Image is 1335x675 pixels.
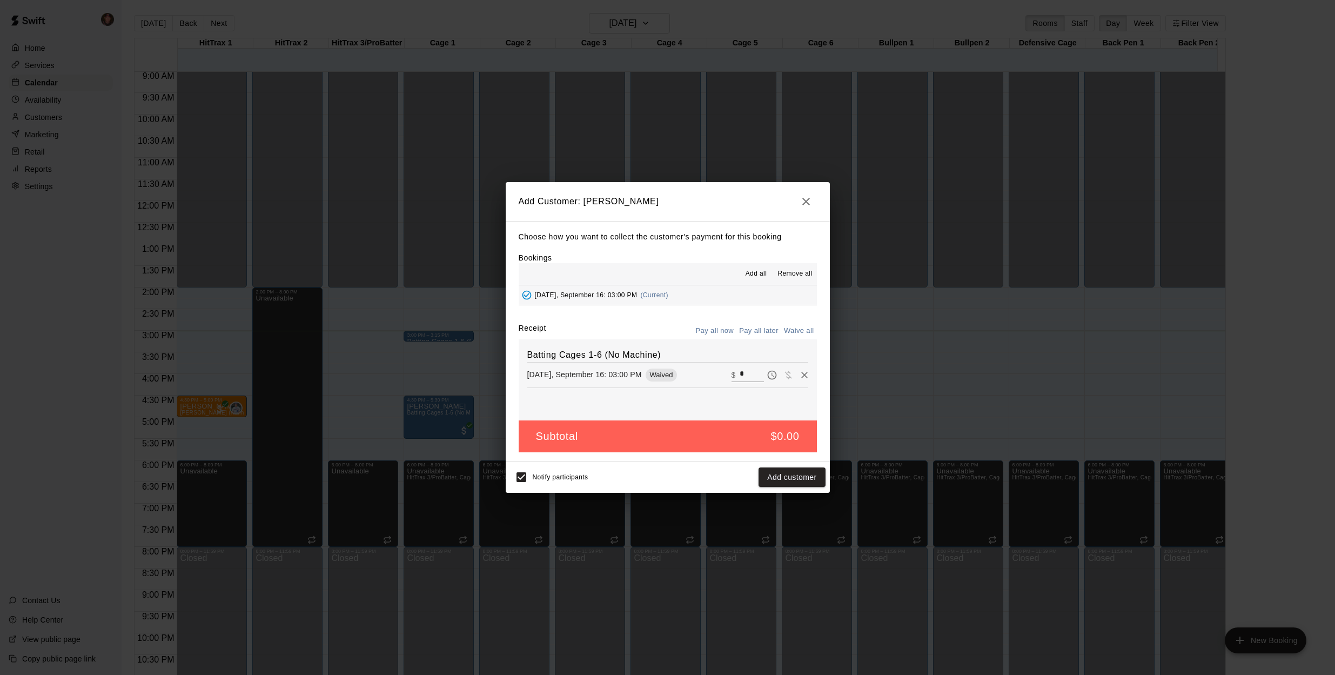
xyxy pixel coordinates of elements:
[739,265,773,283] button: Add all
[640,291,668,299] span: (Current)
[535,291,638,299] span: [DATE], September 16: 03:00 PM
[527,348,808,362] h6: Batting Cages 1-6 (No Machine)
[759,467,825,487] button: Add customer
[536,429,578,444] h5: Subtotal
[746,269,767,279] span: Add all
[736,323,781,339] button: Pay all later
[693,323,737,339] button: Pay all now
[732,370,736,380] p: $
[519,323,546,339] label: Receipt
[764,370,780,379] span: Pay later
[533,473,588,481] span: Notify participants
[519,253,552,262] label: Bookings
[519,285,817,305] button: Added - Collect Payment[DATE], September 16: 03:00 PM(Current)
[770,429,799,444] h5: $0.00
[773,265,816,283] button: Remove all
[796,367,813,383] button: Remove
[506,182,830,221] h2: Add Customer: [PERSON_NAME]
[780,370,796,379] span: Waive payment
[519,287,535,303] button: Added - Collect Payment
[646,371,677,379] span: Waived
[527,369,642,380] p: [DATE], September 16: 03:00 PM
[519,230,817,244] p: Choose how you want to collect the customer's payment for this booking
[777,269,812,279] span: Remove all
[781,323,817,339] button: Waive all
